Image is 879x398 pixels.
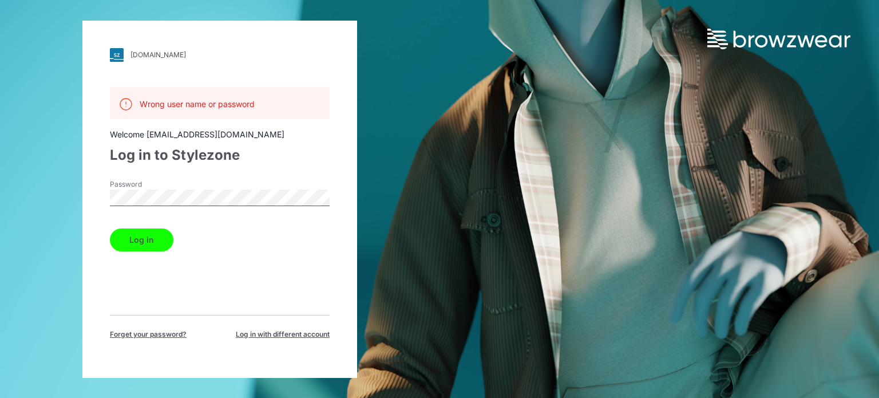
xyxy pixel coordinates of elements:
a: [DOMAIN_NAME] [110,48,330,62]
button: Log in [110,228,173,251]
div: Log in to Stylezone [110,145,330,165]
img: browzwear-logo.73288ffb.svg [707,29,850,49]
div: Welcome [EMAIL_ADDRESS][DOMAIN_NAME] [110,128,330,140]
img: svg+xml;base64,PHN2ZyB3aWR0aD0iMjQiIGhlaWdodD0iMjQiIHZpZXdCb3g9IjAgMCAyNCAyNCIgZmlsbD0ibm9uZSIgeG... [119,97,133,111]
label: Password [110,179,190,190]
div: [DOMAIN_NAME] [130,50,186,59]
img: svg+xml;base64,PHN2ZyB3aWR0aD0iMjgiIGhlaWdodD0iMjgiIHZpZXdCb3g9IjAgMCAyOCAyOCIgZmlsbD0ibm9uZSIgeG... [110,48,124,62]
span: Log in with different account [236,329,330,340]
span: Forget your password? [110,329,187,340]
p: Wrong user name or password [140,98,255,110]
